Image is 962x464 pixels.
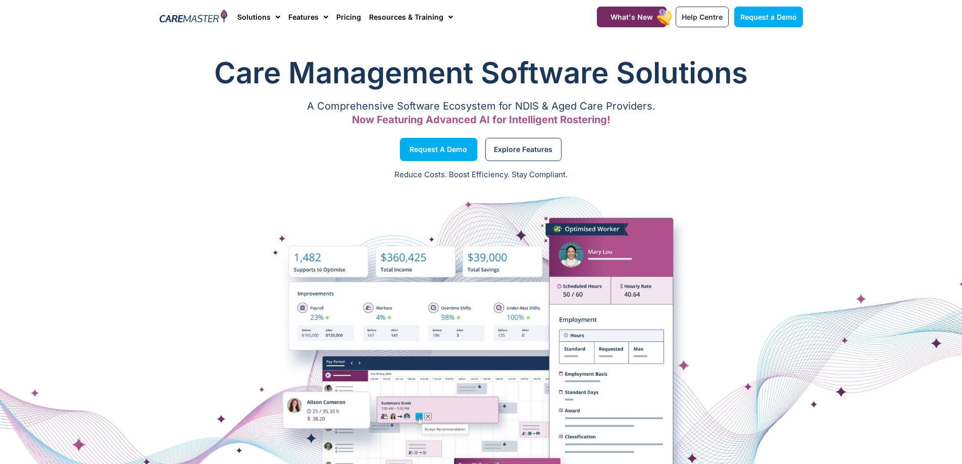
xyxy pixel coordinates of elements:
span: What's New [611,13,653,21]
h1: Care Management Software Solutions [160,53,803,93]
a: What's New [597,7,667,27]
p: A Comprehensive Software Ecosystem for NDIS & Aged Care Providers. [160,103,803,110]
span: Help Centre [682,13,723,21]
a: Help Centre [676,7,729,27]
span: Explore Features [494,147,552,152]
span: Request a Demo [740,13,797,21]
span: Now Featuring Advanced AI for Intelligent Rostering! [352,114,611,126]
span: Request a Demo [410,147,467,152]
img: CareMaster Logo [160,10,228,25]
a: Request a Demo [400,138,477,161]
a: Request a Demo [734,7,803,27]
p: Reduce Costs. Boost Efficiency. Stay Compliant. [6,169,956,181]
a: Explore Features [485,138,562,161]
